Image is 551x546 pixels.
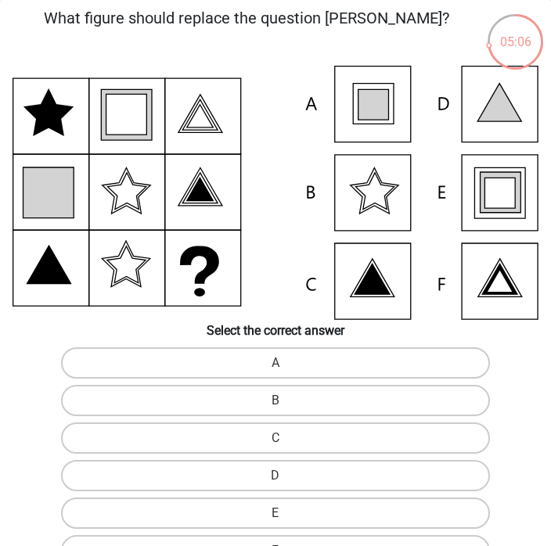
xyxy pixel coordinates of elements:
[486,13,545,52] div: 05:06
[61,347,491,379] label: A
[61,422,491,454] label: C
[6,6,486,53] p: What figure should replace the question [PERSON_NAME]?
[6,320,545,338] h6: Select the correct answer
[61,498,491,529] label: E
[61,385,491,416] label: B
[61,460,491,491] label: D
